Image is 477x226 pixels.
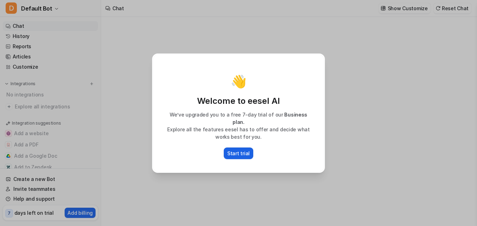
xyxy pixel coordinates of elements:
p: 👋 [231,74,247,88]
p: Start trial [227,150,250,157]
p: We’ve upgraded you to a free 7-day trial of our [160,111,317,126]
p: Explore all the features eesel has to offer and decide what works best for you. [160,126,317,140]
button: Start trial [224,147,253,159]
p: Welcome to eesel AI [160,95,317,107]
